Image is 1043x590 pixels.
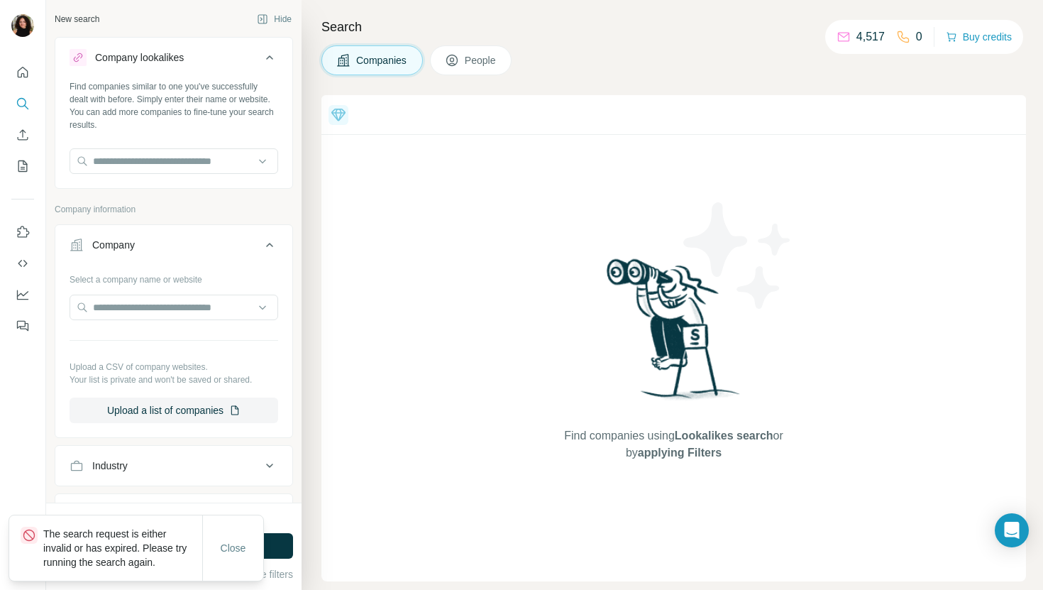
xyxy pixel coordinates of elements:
[55,203,293,216] p: Company information
[11,60,34,85] button: Quick start
[70,268,278,286] div: Select a company name or website
[247,9,302,30] button: Hide
[55,228,292,268] button: Company
[11,219,34,245] button: Use Surfe on LinkedIn
[11,313,34,339] button: Feedback
[11,14,34,37] img: Avatar
[70,398,278,423] button: Upload a list of companies
[92,238,135,252] div: Company
[11,282,34,307] button: Dashboard
[117,512,231,525] div: 1986 search results remaining
[600,255,748,413] img: Surfe Illustration - Woman searching with binoculars
[11,122,34,148] button: Enrich CSV
[55,497,292,531] button: HQ location1
[55,40,292,80] button: Company lookalikes
[95,50,184,65] div: Company lookalikes
[560,427,787,461] span: Find companies using or by
[356,53,408,67] span: Companies
[675,430,773,442] span: Lookalikes search
[995,513,1029,547] div: Open Intercom Messenger
[211,535,256,561] button: Close
[221,541,246,555] span: Close
[321,17,1026,37] h4: Search
[638,447,722,459] span: applying Filters
[465,53,497,67] span: People
[916,28,922,45] p: 0
[946,27,1012,47] button: Buy credits
[43,527,202,569] p: The search request is either invalid or has expired. Please try running the search again.
[674,192,802,319] img: Surfe Illustration - Stars
[11,153,34,179] button: My lists
[70,373,278,386] p: Your list is private and won't be saved or shared.
[55,13,99,26] div: New search
[70,80,278,131] div: Find companies similar to one you've successfully dealt with before. Simply enter their name or w...
[55,449,292,483] button: Industry
[11,91,34,116] button: Search
[856,28,885,45] p: 4,517
[92,459,128,473] div: Industry
[70,361,278,373] p: Upload a CSV of company websites.
[11,251,34,276] button: Use Surfe API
